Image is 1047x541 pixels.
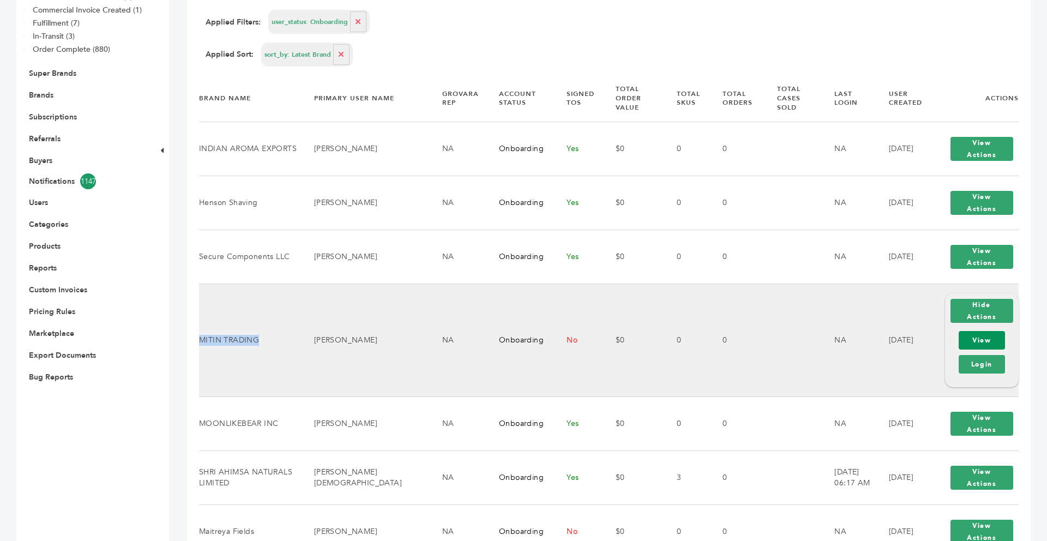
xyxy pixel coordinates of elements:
td: [DATE] 06:17 AM [821,450,875,504]
td: 0 [709,284,763,396]
td: [DATE] [875,230,931,284]
td: Onboarding [485,284,553,396]
th: Total Orders [709,75,763,122]
button: View Actions [950,466,1013,490]
td: Henson Shaving [199,176,300,230]
a: Custom Invoices [29,285,87,295]
a: Reports [29,263,57,273]
td: NA [429,450,486,504]
td: $0 [602,396,663,450]
td: 0 [709,450,763,504]
td: [PERSON_NAME][DEMOGRAPHIC_DATA] [300,450,429,504]
td: NA [429,230,486,284]
td: Yes [553,396,601,450]
td: $0 [602,450,663,504]
a: Commercial Invoice Created (1) [33,5,142,15]
td: Yes [553,176,601,230]
td: 0 [663,284,709,396]
td: [DATE] [875,284,931,396]
a: Super Brands [29,68,76,79]
td: [PERSON_NAME] [300,284,429,396]
a: Products [29,241,61,251]
td: Onboarding [485,396,553,450]
a: Brands [29,90,53,100]
th: Total Cases Sold [763,75,821,122]
th: Signed TOS [553,75,601,122]
td: NA [821,176,875,230]
a: Login [959,355,1005,374]
td: NA [429,284,486,396]
th: Grovara Rep [429,75,486,122]
td: 0 [663,230,709,284]
a: Notifications1147 [29,173,140,189]
td: 0 [709,122,763,176]
strong: Applied Filters: [206,17,261,28]
td: NA [821,230,875,284]
td: 3 [663,450,709,504]
td: 0 [663,176,709,230]
td: $0 [602,176,663,230]
td: 0 [663,396,709,450]
td: Yes [553,230,601,284]
button: View Actions [950,137,1013,161]
th: Total Order Value [602,75,663,122]
th: Actions [931,75,1019,122]
th: User Created [875,75,931,122]
td: $0 [602,230,663,284]
a: Subscriptions [29,112,77,122]
button: Hide Actions [950,299,1013,323]
td: Onboarding [485,230,553,284]
td: NA [821,284,875,396]
td: NA [821,396,875,450]
td: NA [429,396,486,450]
a: Users [29,197,48,208]
td: Onboarding [485,450,553,504]
td: [PERSON_NAME] [300,230,429,284]
td: NA [821,122,875,176]
td: [DATE] [875,450,931,504]
th: Total SKUs [663,75,709,122]
a: Bug Reports [29,372,73,382]
th: Last Login [821,75,875,122]
a: View [959,331,1005,350]
strong: Applied Sort: [206,49,254,60]
a: Export Documents [29,350,96,360]
a: Fulfillment (7) [33,18,80,28]
td: 0 [709,230,763,284]
button: View Actions [950,412,1013,436]
td: Onboarding [485,176,553,230]
td: Secure Components LLC [199,230,300,284]
a: Marketplace [29,328,74,339]
td: $0 [602,284,663,396]
td: MITIN TRADING [199,284,300,396]
th: Primary User Name [300,75,429,122]
th: Brand Name [199,75,300,122]
a: Buyers [29,155,52,166]
td: [PERSON_NAME] [300,176,429,230]
a: Categories [29,219,68,230]
td: Onboarding [485,122,553,176]
td: [PERSON_NAME] [300,122,429,176]
a: In-Transit (3) [33,31,75,41]
td: [DATE] [875,396,931,450]
td: 0 [709,176,763,230]
span: user_status: Onboarding [272,17,348,27]
td: [DATE] [875,176,931,230]
td: NA [429,122,486,176]
td: SHRI AHIMSA NATURALS LIMITED [199,450,300,504]
a: Order Complete (880) [33,44,110,55]
td: [DATE] [875,122,931,176]
td: Yes [553,122,601,176]
td: NA [429,176,486,230]
th: Account Status [485,75,553,122]
button: View Actions [950,245,1013,269]
td: MOONLIKEBEAR INC [199,396,300,450]
span: 1147 [80,173,96,189]
td: 0 [709,396,763,450]
td: 0 [663,122,709,176]
td: INDIAN AROMA EXPORTS [199,122,300,176]
button: View Actions [950,191,1013,215]
td: Yes [553,450,601,504]
span: sort_by: Latest Brand [264,50,331,59]
td: No [553,284,601,396]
